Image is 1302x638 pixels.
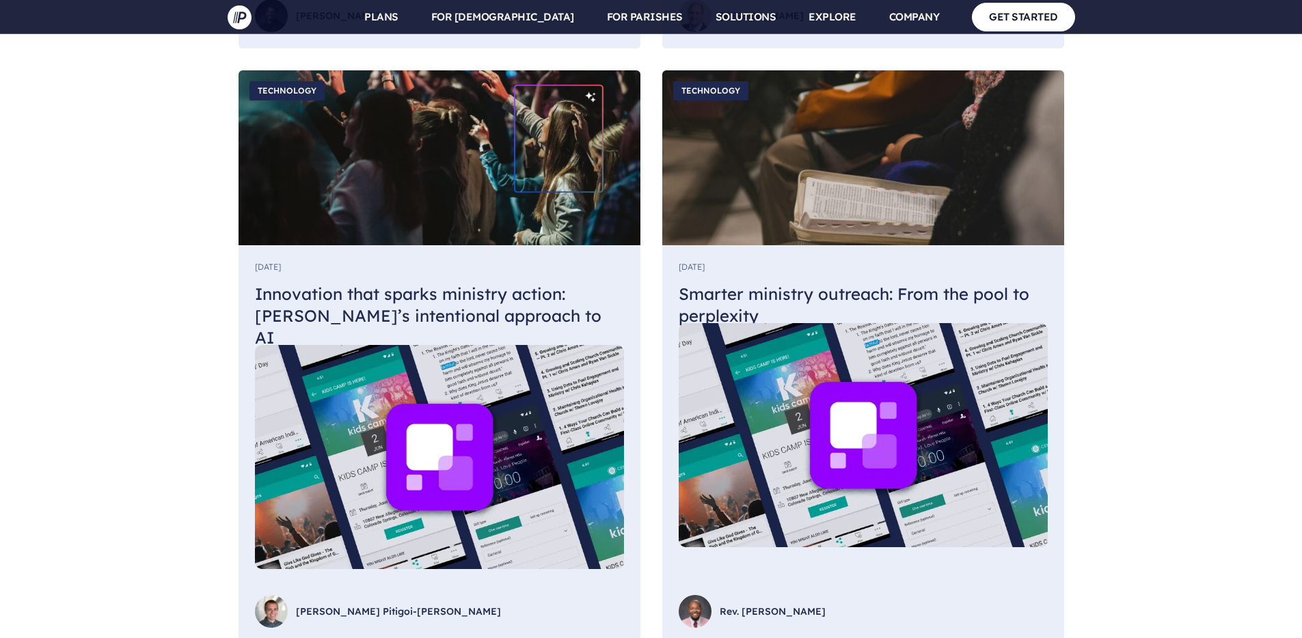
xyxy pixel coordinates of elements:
[255,595,288,628] img: Gruia Pitigoi-Aron
[255,262,281,273] span: [DATE]
[679,595,711,628] img: Rev. Dr. Justin R. Lester
[720,605,826,618] span: Rev. [PERSON_NAME]
[679,283,1048,327] h4: Smarter ministry outreach: From the pool to perplexity
[296,605,501,618] span: [PERSON_NAME] Pitigoi-[PERSON_NAME]
[673,81,748,100] span: Technology
[679,262,705,273] span: [DATE]
[255,283,624,349] h4: Innovation that sparks ministry action: [PERSON_NAME]’s intentional approach to AI
[679,323,1048,547] img: af0dd5b13604830d8107a2650ce60174_1.webp
[972,3,1075,31] a: GET STARTED
[249,81,325,100] span: Technology
[255,345,624,569] img: af0dd5b13604830d8107a2650ce60174_1.webp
